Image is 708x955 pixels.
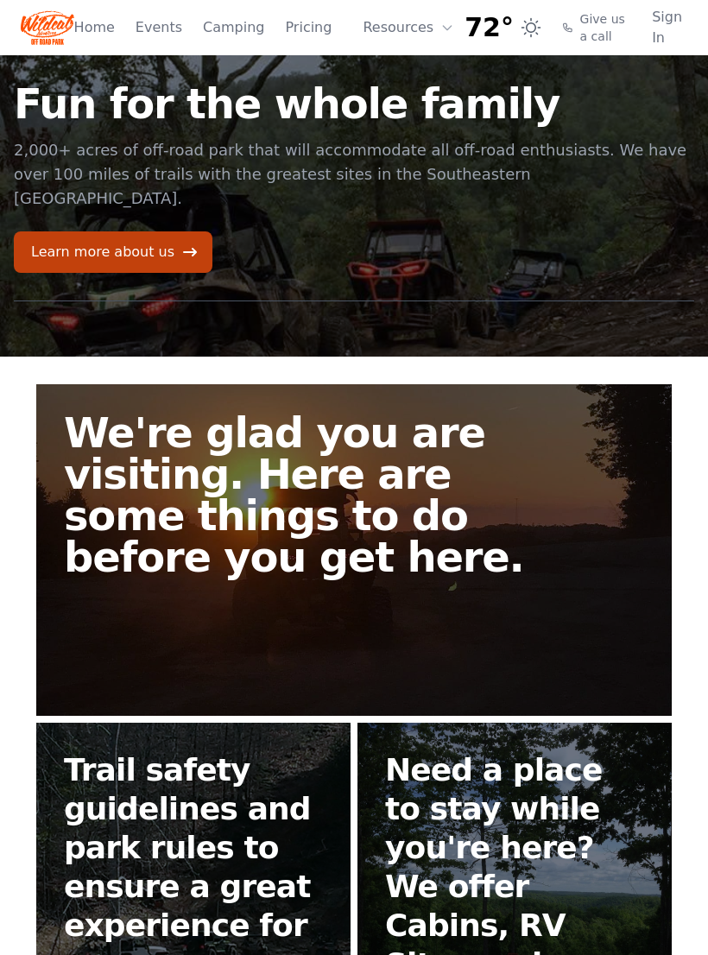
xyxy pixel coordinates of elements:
a: Camping [203,17,264,38]
h2: We're glad you are visiting. Here are some things to do before you get here. [64,412,561,578]
span: Give us a call [580,10,632,45]
img: Wildcat Logo [21,7,74,48]
a: Give us a call [562,10,631,45]
a: Pricing [285,17,332,38]
a: Events [136,17,182,38]
span: 72° [465,12,514,43]
a: We're glad you are visiting. Here are some things to do before you get here. [36,384,672,716]
a: Sign In [652,7,687,48]
h1: Fun for the whole family [14,83,694,124]
button: Resources [352,10,465,45]
a: Home [74,17,115,38]
p: 2,000+ acres of off-road park that will accommodate all off-road enthusiasts. We have over 100 mi... [14,138,694,211]
a: Learn more about us [14,231,212,273]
